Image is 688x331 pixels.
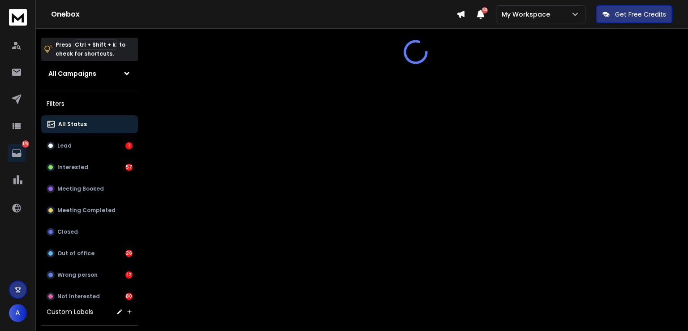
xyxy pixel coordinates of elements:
span: Ctrl + Shift + k [73,39,117,50]
button: Interested57 [41,158,138,176]
button: A [9,304,27,322]
div: 57 [125,164,133,171]
a: 176 [8,144,26,162]
p: Closed [57,228,78,235]
p: My Workspace [502,10,554,19]
div: 1 [125,142,133,149]
p: Wrong person [57,271,98,279]
p: All Status [58,121,87,128]
h3: Custom Labels [47,307,93,316]
img: logo [9,9,27,26]
button: Lead1 [41,137,138,155]
div: 80 [125,293,133,300]
p: Not Interested [57,293,100,300]
button: Meeting Booked [41,180,138,198]
button: Not Interested80 [41,287,138,305]
button: Closed [41,223,138,241]
h1: Onebox [51,9,456,20]
div: 26 [125,250,133,257]
button: All Status [41,115,138,133]
button: All Campaigns [41,65,138,83]
button: Out of office26 [41,244,138,262]
button: Wrong person12 [41,266,138,284]
p: Press to check for shortcuts. [56,40,125,58]
button: Get Free Credits [596,5,672,23]
p: Interested [57,164,88,171]
p: Lead [57,142,72,149]
h3: Filters [41,97,138,110]
button: Meeting Completed [41,201,138,219]
p: Meeting Completed [57,207,116,214]
span: 50 [482,7,488,13]
p: 176 [22,140,29,148]
p: Get Free Credits [615,10,666,19]
h1: All Campaigns [48,69,96,78]
div: 12 [125,271,133,279]
p: Meeting Booked [57,185,104,192]
p: Out of office [57,250,95,257]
